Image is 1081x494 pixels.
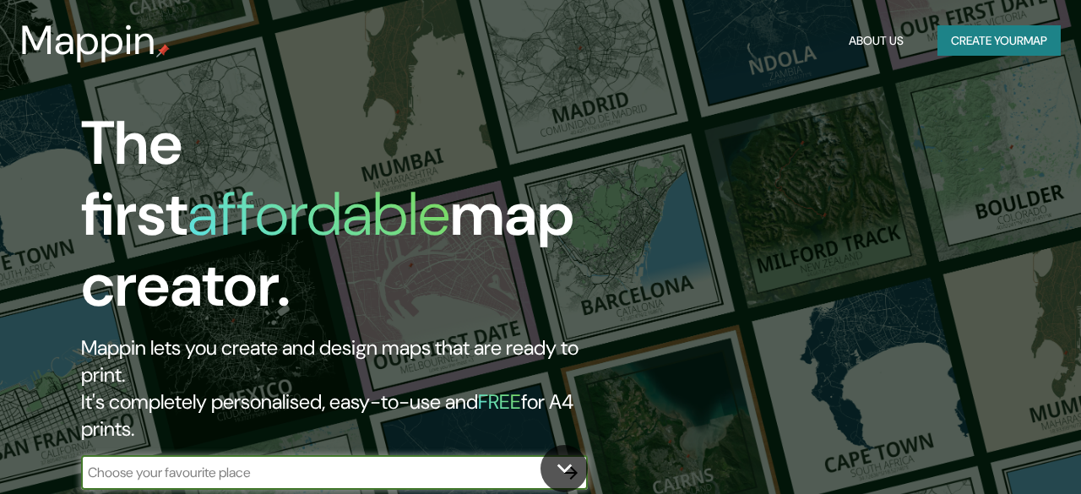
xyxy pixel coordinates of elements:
[478,388,521,415] h5: FREE
[20,17,156,64] h3: Mappin
[937,25,1061,57] button: Create yourmap
[187,175,450,253] h1: affordable
[842,25,910,57] button: About Us
[81,334,622,442] h2: Mappin lets you create and design maps that are ready to print. It's completely personalised, eas...
[156,44,170,57] img: mappin-pin
[81,463,554,482] input: Choose your favourite place
[81,108,622,334] h1: The first map creator.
